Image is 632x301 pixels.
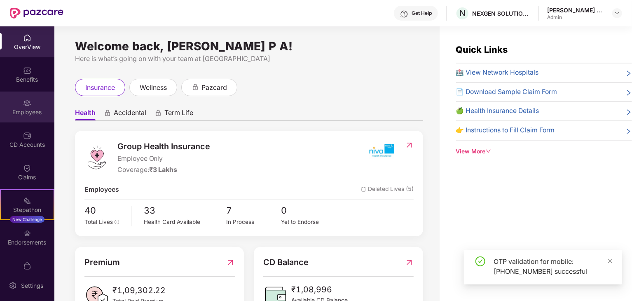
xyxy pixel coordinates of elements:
[475,256,485,266] span: check-circle
[85,82,115,93] span: insurance
[84,256,120,269] span: Premium
[144,218,227,226] div: Health Card Available
[9,282,17,290] img: svg+xml;base64,PHN2ZyBpZD0iU2V0dGluZy0yMHgyMCIgeG1sbnM9Imh0dHA6Ly93d3cudzMub3JnLzIwMDAvc3ZnIiB3aW...
[164,108,193,120] span: Term Life
[472,9,530,17] div: NEXGEN SOLUTION PROVIDERS PVT LTD
[84,185,119,195] span: Employees
[201,82,227,93] span: pazcard
[117,140,211,153] span: Group Health Insurance
[192,83,199,91] div: animation
[75,54,423,64] div: Here is what’s going on with your team at [GEOGRAPHIC_DATA]
[23,132,31,140] img: svg+xml;base64,PHN2ZyBpZD0iQ0RfQWNjb3VudHMiIGRhdGEtbmFtZT0iQ0QgQWNjb3VudHMiIHhtbG5zPSJodHRwOi8vd3...
[459,8,466,18] span: N
[361,185,414,195] span: Deleted Lives (5)
[456,106,539,116] span: 🍏 Health Insurance Details
[149,166,178,174] span: ₹3 Lakhs
[281,204,336,218] span: 0
[114,108,146,120] span: Accidental
[84,204,126,218] span: 40
[23,229,31,238] img: svg+xml;base64,PHN2ZyBpZD0iRW5kb3JzZW1lbnRzIiB4bWxucz0iaHR0cDovL3d3dy53My5vcmcvMjAwMC9zdmciIHdpZH...
[625,127,632,136] span: right
[226,218,281,226] div: In Process
[291,283,348,296] span: ₹1,08,996
[263,256,309,269] span: CD Balance
[1,206,54,214] div: Stepathon
[23,66,31,75] img: svg+xml;base64,PHN2ZyBpZD0iQmVuZWZpdHMiIHhtbG5zPSJodHRwOi8vd3d3LnczLm9yZy8yMDAwL3N2ZyIgd2lkdGg9Ij...
[10,8,63,19] img: New Pazcare Logo
[614,10,620,16] img: svg+xml;base64,PHN2ZyBpZD0iRHJvcGRvd24tMzJ4MzIiIHhtbG5zPSJodHRwOi8vd3d3LnczLm9yZy8yMDAwL3N2ZyIgd2...
[366,140,397,161] img: insurerIcon
[486,148,492,154] span: down
[23,164,31,172] img: svg+xml;base64,PHN2ZyBpZD0iQ2xhaW0iIHhtbG5zPSJodHRwOi8vd3d3LnczLm9yZy8yMDAwL3N2ZyIgd2lkdGg9IjIwIi...
[607,258,613,264] span: close
[625,89,632,97] span: right
[456,87,557,97] span: 📄 Download Sample Claim Form
[84,219,113,225] span: Total Lives
[115,220,119,225] span: info-circle
[547,6,605,14] div: [PERSON_NAME] P A
[625,108,632,116] span: right
[361,187,366,192] img: deleteIcon
[281,218,336,226] div: Yet to Endorse
[117,165,211,175] div: Coverage:
[405,256,414,269] img: RedirectIcon
[23,99,31,107] img: svg+xml;base64,PHN2ZyBpZD0iRW1wbG95ZWVzIiB4bWxucz0iaHR0cDovL3d3dy53My5vcmcvMjAwMC9zdmciIHdpZHRoPS...
[226,204,281,218] span: 7
[412,10,432,16] div: Get Help
[456,147,632,156] div: View More
[23,197,31,205] img: svg+xml;base64,PHN2ZyB4bWxucz0iaHR0cDovL3d3dy53My5vcmcvMjAwMC9zdmciIHdpZHRoPSIyMSIgaGVpZ2h0PSIyMC...
[400,10,408,18] img: svg+xml;base64,PHN2ZyBpZD0iSGVscC0zMngzMiIgeG1sbnM9Imh0dHA6Ly93d3cudzMub3JnLzIwMDAvc3ZnIiB3aWR0aD...
[456,125,555,136] span: 👉 Instructions to Fill Claim Form
[75,108,96,120] span: Health
[226,256,235,269] img: RedirectIcon
[405,141,414,149] img: RedirectIcon
[494,256,612,276] div: OTP validation for mobile: [PHONE_NUMBER] successful
[154,109,162,117] div: animation
[117,154,211,164] span: Employee Only
[84,145,109,170] img: logo
[456,44,508,55] span: Quick Links
[456,68,539,78] span: 🏥 View Network Hospitals
[140,82,167,93] span: wellness
[19,282,46,290] div: Settings
[10,216,44,223] div: New Challenge
[23,34,31,42] img: svg+xml;base64,PHN2ZyBpZD0iSG9tZSIgeG1sbnM9Imh0dHA6Ly93d3cudzMub3JnLzIwMDAvc3ZnIiB3aWR0aD0iMjAiIG...
[23,262,31,270] img: svg+xml;base64,PHN2ZyBpZD0iTXlfT3JkZXJzIiBkYXRhLW5hbWU9Ik15IE9yZGVycyIgeG1sbnM9Imh0dHA6Ly93d3cudz...
[112,284,166,297] span: ₹1,09,302.22
[547,14,605,21] div: Admin
[104,109,111,117] div: animation
[144,204,227,218] span: 33
[75,43,423,49] div: Welcome back, [PERSON_NAME] P A!
[625,69,632,78] span: right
